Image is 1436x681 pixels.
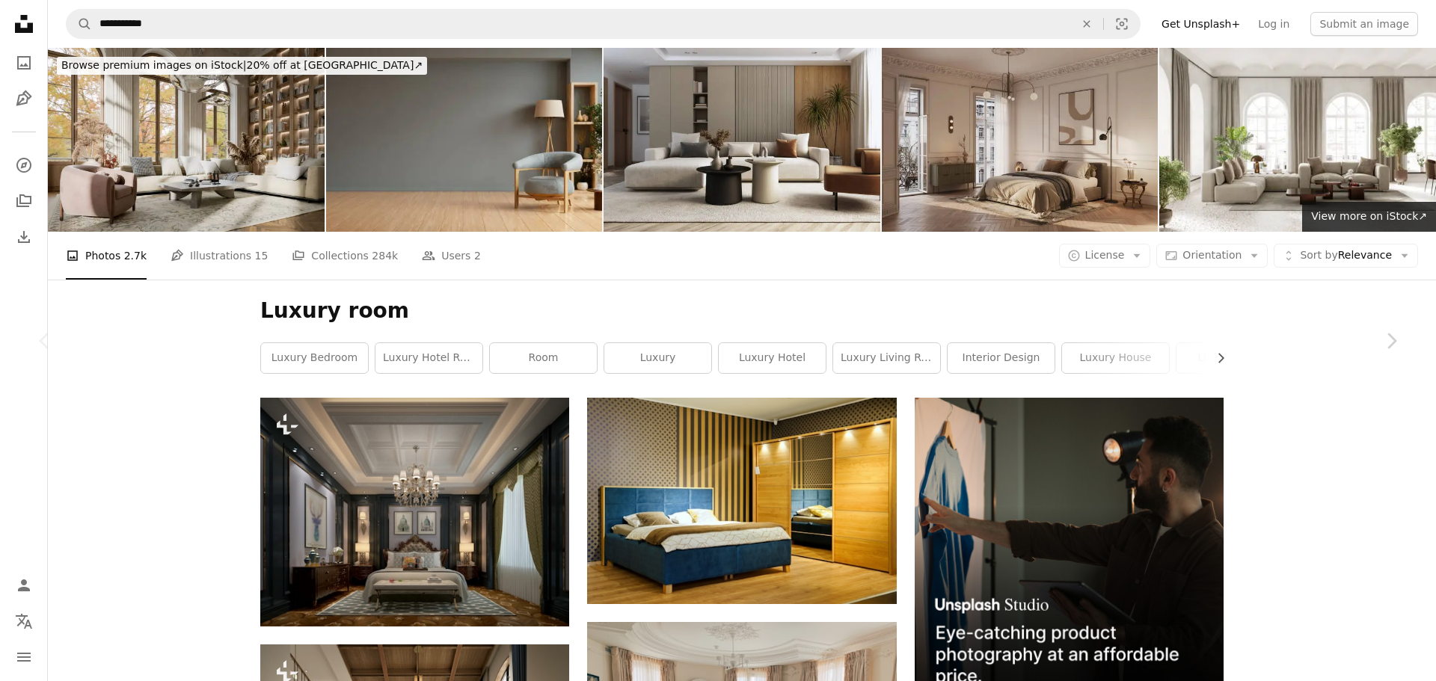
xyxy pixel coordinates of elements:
a: Log in / Sign up [9,570,39,600]
span: 20% off at [GEOGRAPHIC_DATA] ↗ [61,59,423,71]
a: luxury [604,343,711,373]
button: Visual search [1104,10,1140,38]
button: Language [9,606,39,636]
button: scroll list to the right [1207,343,1224,373]
img: Modern living room interior - 3d render [604,48,880,232]
a: Collections 284k [292,232,398,280]
button: Clear [1070,10,1103,38]
span: Browse premium images on iStock | [61,59,246,71]
a: Browse premium images on iStock|20% off at [GEOGRAPHIC_DATA]↗ [48,48,436,84]
span: Relevance [1300,248,1392,263]
a: luxury hotel [719,343,826,373]
span: Sort by [1300,249,1337,261]
img: living room inderior with arch windows, furnished with modern sofa and dining table, 3d render [1159,48,1436,232]
button: Submit an image [1310,12,1418,36]
a: Explore [9,150,39,180]
button: Menu [9,642,39,672]
h1: Luxury room [260,298,1224,324]
a: Collections [9,186,39,216]
button: Orientation [1156,244,1268,268]
a: 3d render of classic bedroom [260,505,569,519]
a: luxury living room [833,343,940,373]
img: Living room with leather armchair on wood flooring and dark blue wall- 3D rendering [326,48,603,232]
form: Find visuals sitewide [66,9,1141,39]
a: Illustrations 15 [171,232,268,280]
span: Orientation [1182,249,1242,261]
a: Users 2 [422,232,481,280]
a: room [490,343,597,373]
a: Download History [9,222,39,252]
a: Next [1346,269,1436,413]
span: 2 [474,247,481,264]
a: living room [1176,343,1283,373]
span: 284k [372,247,398,264]
span: 15 [255,247,269,264]
button: License [1059,244,1151,268]
img: Classic living room interior architecture [48,48,325,232]
img: Digitally generated image of old style bedroom with access to balcony [882,48,1159,232]
a: Illustrations [9,84,39,114]
a: Get Unsplash+ [1153,12,1249,36]
a: luxury bedroom [261,343,368,373]
img: 3d render of classic bedroom [260,398,569,626]
button: Sort byRelevance [1274,244,1418,268]
a: a bedroom with a bed and a closet [587,494,896,508]
a: interior design [948,343,1055,373]
a: View more on iStock↗ [1302,202,1436,232]
a: Photos [9,48,39,78]
img: a bedroom with a bed and a closet [587,398,896,603]
a: luxury hotel room [375,343,482,373]
a: Log in [1249,12,1298,36]
button: Search Unsplash [67,10,92,38]
span: View more on iStock ↗ [1311,210,1427,222]
a: luxury house [1062,343,1169,373]
span: License [1085,249,1125,261]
